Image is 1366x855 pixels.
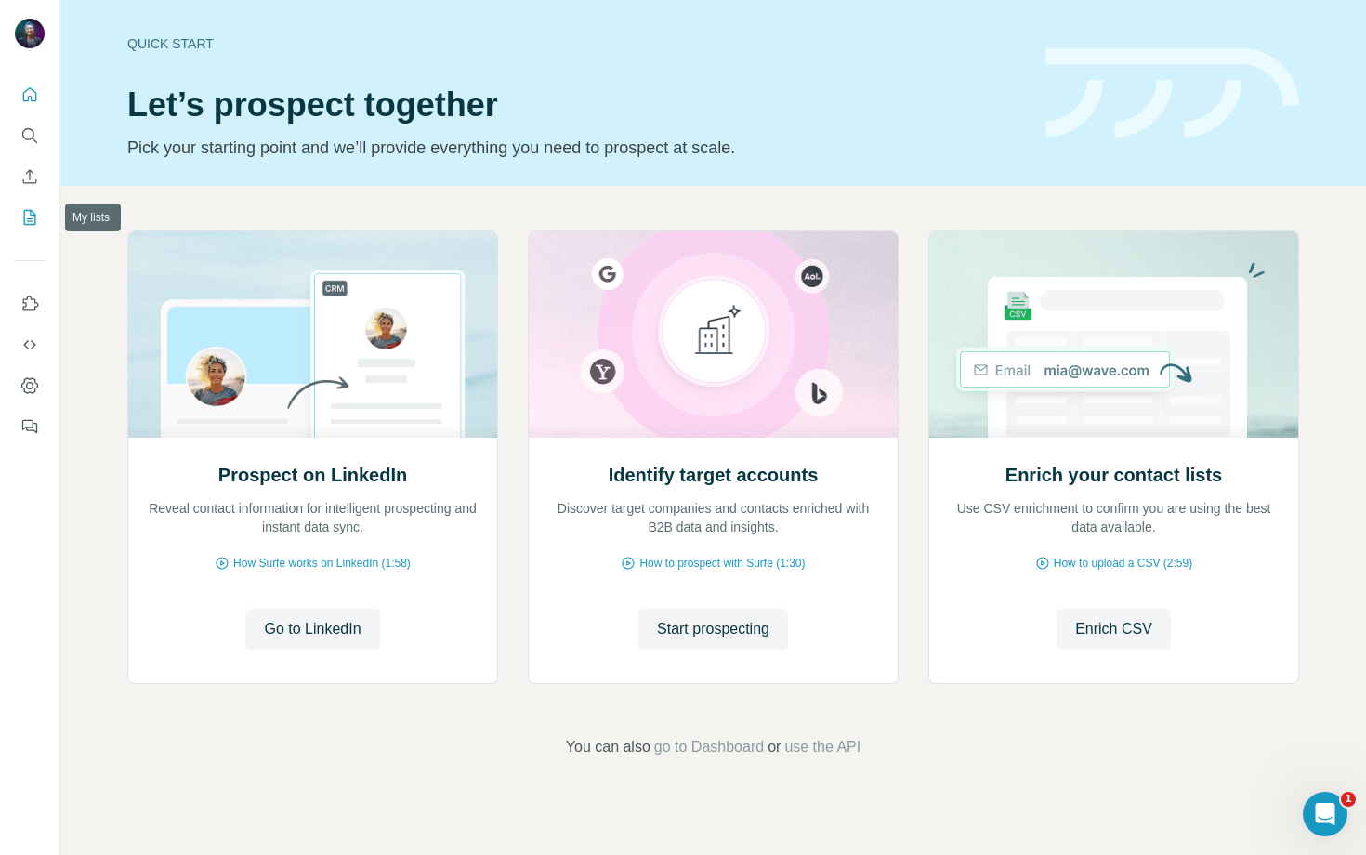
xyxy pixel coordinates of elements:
p: Discover target companies and contacts enriched with B2B data and insights. [547,499,879,536]
span: How to prospect with Surfe (1:30) [639,555,805,572]
span: Start prospecting [657,618,769,640]
span: Enrich CSV [1075,618,1152,640]
button: Go to LinkedIn [245,609,379,650]
button: Use Surfe on LinkedIn [15,287,45,321]
button: Use Surfe API [15,328,45,362]
span: You can also [566,736,650,758]
img: Identify target accounts [528,231,899,438]
button: Enrich CSV [1057,609,1171,650]
button: Feedback [15,410,45,443]
button: Enrich CSV [15,160,45,193]
img: Prospect on LinkedIn [127,231,498,438]
span: How to upload a CSV (2:59) [1054,555,1192,572]
h1: Let’s prospect together [127,86,1023,124]
h2: Identify target accounts [609,462,819,488]
p: Reveal contact information for intelligent prospecting and instant data sync. [147,499,479,536]
span: Go to LinkedIn [264,618,361,640]
span: or [768,736,781,758]
h2: Prospect on LinkedIn [218,462,407,488]
button: Start prospecting [638,609,788,650]
img: Avatar [15,19,45,48]
span: How Surfe works on LinkedIn (1:58) [233,555,411,572]
div: Quick start [127,34,1023,53]
button: use the API [784,736,860,758]
button: My lists [15,201,45,234]
button: Dashboard [15,369,45,402]
button: go to Dashboard [654,736,764,758]
iframe: Intercom live chat [1303,792,1347,836]
p: Use CSV enrichment to confirm you are using the best data available. [948,499,1280,536]
img: banner [1045,48,1299,138]
button: Search [15,119,45,152]
button: Quick start [15,78,45,112]
span: 1 [1341,792,1356,807]
img: Enrich your contact lists [928,231,1299,438]
h2: Enrich your contact lists [1005,462,1222,488]
p: Pick your starting point and we’ll provide everything you need to prospect at scale. [127,135,1023,161]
